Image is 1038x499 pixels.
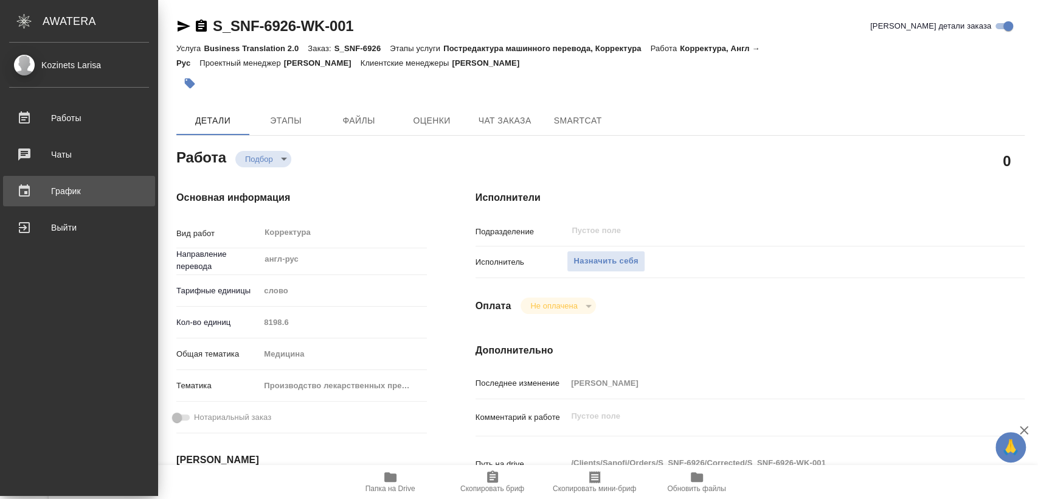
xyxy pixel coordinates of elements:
[441,465,544,499] button: Скопировать бриф
[476,377,567,389] p: Последнее изменение
[567,374,978,392] input: Пустое поле
[308,44,334,53] p: Заказ:
[284,58,361,68] p: [PERSON_NAME]
[213,18,353,34] a: S_SNF-6926-WK-001
[460,484,524,493] span: Скопировать бриф
[570,223,950,238] input: Пустое поле
[204,44,308,53] p: Business Translation 2.0
[260,344,426,365] div: Медицина
[403,113,461,128] span: Оценки
[443,44,650,53] p: Постредактура машинного перевода, Корректура
[176,380,260,392] p: Тематика
[334,44,390,53] p: S_SNF-6926
[257,113,315,128] span: Этапы
[476,113,534,128] span: Чат заказа
[9,218,149,237] div: Выйти
[1003,150,1011,171] h2: 0
[476,226,567,238] p: Подразделение
[567,251,645,272] button: Назначить себя
[544,465,646,499] button: Скопировать мини-бриф
[176,19,191,33] button: Скопировать ссылку для ЯМессенджера
[553,484,636,493] span: Скопировать мини-бриф
[476,190,1025,205] h4: Исполнители
[176,44,204,53] p: Услуга
[9,182,149,200] div: График
[476,343,1025,358] h4: Дополнительно
[3,176,155,206] a: График
[176,248,260,273] p: Направление перевода
[650,44,680,53] p: Работа
[567,453,978,473] textarea: /Clients/Sanofi/Orders/S_SNF-6926/Corrected/S_SNF-6926-WK-001
[3,103,155,133] a: Работы
[3,212,155,243] a: Выйти
[573,254,638,268] span: Назначить себя
[548,113,607,128] span: SmartCat
[452,58,528,68] p: [PERSON_NAME]
[476,256,567,268] p: Исполнитель
[194,19,209,33] button: Скопировать ссылку
[3,139,155,170] a: Чаты
[339,465,441,499] button: Папка на Drive
[176,453,427,467] h4: [PERSON_NAME]
[9,145,149,164] div: Чаты
[521,298,595,314] div: Подбор
[194,411,271,424] span: Нотариальный заказ
[527,301,581,311] button: Не оплачена
[870,20,991,32] span: [PERSON_NAME] детали заказа
[184,113,242,128] span: Детали
[260,375,426,396] div: Производство лекарственных препаратов
[176,190,427,205] h4: Основная информация
[667,484,726,493] span: Обновить файлы
[390,44,443,53] p: Этапы услуги
[241,154,277,164] button: Подбор
[235,151,291,167] div: Подбор
[176,316,260,329] p: Кол-во единиц
[260,313,426,331] input: Пустое поле
[9,109,149,127] div: Работы
[361,58,452,68] p: Клиентские менеджеры
[9,58,149,72] div: Kozinets Larisa
[43,9,158,33] div: AWATERA
[199,58,283,68] p: Проектный менеджер
[646,465,748,499] button: Обновить файлы
[476,299,511,313] h4: Оплата
[176,285,260,297] p: Тарифные единицы
[476,411,567,424] p: Комментарий к работе
[176,145,226,167] h2: Работа
[995,432,1026,462] button: 🙏
[330,113,388,128] span: Файлы
[476,458,567,470] p: Путь на drive
[1000,434,1021,460] span: 🙏
[176,70,203,97] button: Добавить тэг
[365,484,415,493] span: Папка на Drive
[176,348,260,360] p: Общая тематика
[260,281,426,301] div: слово
[176,228,260,240] p: Вид работ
